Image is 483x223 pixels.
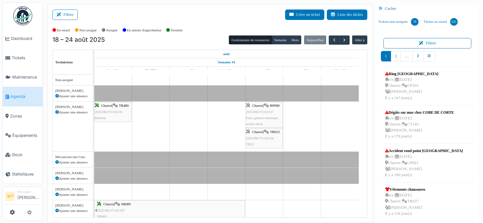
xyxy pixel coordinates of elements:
h2: 18 – 24 août 2025 [52,36,105,44]
a: 21 août 2025 [220,67,233,74]
button: Aujourd'hui [304,35,326,44]
div: | [97,201,244,220]
button: Semaine [272,35,289,44]
div: | [246,129,282,147]
div: [PERSON_NAME] [55,104,90,110]
a: Zones [3,106,43,126]
label: Assigné [106,28,118,33]
a: 22 août 2025 [257,67,271,74]
div: Dégâts sur mur chez COBE DE CORTE [385,110,454,115]
span: Agenda [10,93,40,99]
div: n/a | [DATE] Charroi | TR037 [PERSON_NAME] Il y a 118 jour(s) [385,192,425,217]
span: Zones [10,113,40,119]
li: WT [5,192,15,201]
div: [PERSON_NAME] [55,88,90,93]
a: Semaine 34 [216,58,236,66]
span: Vacances [94,153,113,158]
button: Précédent [329,35,339,45]
div: Ajouter une absence [55,208,90,213]
div: | [246,103,282,127]
div: [PERSON_NAME] [55,187,90,192]
span: Feux gabarit remorque arrière droit [246,116,278,126]
a: … [400,51,413,61]
span: Charroi [252,130,263,134]
a: Statistiques [3,164,43,184]
div: n/a | [DATE] Charroi | CP103 [PERSON_NAME] Il y a 147 jour(s) [385,77,438,101]
span: SB069 [97,214,107,218]
a: 19 août 2025 [143,67,158,74]
div: Ajouter une absence [55,160,90,165]
a: 24 août 2025 [333,67,347,74]
span: 2025/08/371/02107 [97,208,125,212]
li: [PERSON_NAME] [17,189,40,203]
button: Filtrer [383,38,472,48]
button: Filtrer [52,10,78,20]
a: Ring [GEOGRAPHIC_DATA] n/a |[DATE] Charroi |CP103 [PERSON_NAME]Il y a 147 jour(s) [383,69,440,103]
div: Ajouter une absence [55,93,90,99]
span: Maladie [94,86,111,92]
label: En retard [57,28,70,33]
span: TR23 [246,142,254,146]
div: n/a | [DATE] Charroi | CT143 [PERSON_NAME] Il y a 278 jour(s) [385,115,454,140]
button: Liste des tâches [327,10,367,20]
a: Tâches en retard [421,13,460,30]
nav: pager [381,51,474,67]
span: Techniciens [55,60,73,64]
span: Dashboard [11,35,40,41]
a: 18 août 2025 [222,50,231,58]
span: TR480 [119,104,129,107]
div: Ring [GEOGRAPHIC_DATA] [385,71,438,77]
div: Manager [17,189,40,194]
button: Mois [289,35,302,44]
a: 23 août 2025 [295,67,309,74]
button: Gestionnaire de ressources [229,35,272,44]
button: Aller à [352,35,367,44]
span: 2025/08/371/02127 [246,110,274,114]
a: Tickets [3,48,43,67]
span: 2025/08/371/02135 [95,110,123,114]
span: Stock [12,152,40,158]
div: Ajouter une absence [55,192,90,197]
div: Non-assigné [55,77,90,83]
div: [PERSON_NAME] [55,203,90,208]
div: [PERSON_NAME] [55,170,90,176]
div: Ajouter une absence [55,110,90,115]
span: 2025/08/371/02124 [246,136,274,140]
a: 1 [381,51,391,61]
div: Cacher [376,4,479,13]
span: SB069 [121,202,131,206]
div: Accident rond point [GEOGRAPHIC_DATA] [385,148,463,154]
span: Maintenance [12,74,40,80]
span: Charroi [101,104,112,107]
a: Équipements [3,126,43,145]
a: Tickets non-assignés [376,13,421,30]
img: Badge_color-CXgf-gQk.svg [13,6,32,25]
span: Statistiques [12,171,40,177]
span: Vacances [94,169,113,174]
a: Maintenance [3,67,43,87]
a: Accident rond point [GEOGRAPHIC_DATA] n/a |[DATE] Charroi |CP061 [PERSON_NAME]Il y a 180 jour(s) [383,146,465,180]
a: Dashboard [3,29,43,48]
div: Vêtements chaussures [385,187,425,192]
a: Dégâts sur mur chez COBE DE CORTE n/a |[DATE] Charroi |CT143 [PERSON_NAME]Il y a 278 jour(s) [383,108,455,141]
span: Équipements [12,132,40,138]
span: Tickets [12,55,40,61]
div: 78 [411,18,419,26]
span: TR023 [270,130,280,134]
div: 325 [450,18,458,26]
label: En attente d'approbation [127,28,161,33]
a: WT Manager[PERSON_NAME] [5,189,40,205]
a: Agenda [3,87,43,106]
span: RP090 [270,104,279,107]
div: n/a | [DATE] Charroi | CP061 [PERSON_NAME] Il y a 180 jour(s) [385,154,463,178]
div: | [95,103,131,121]
div: Ajouter une absence [55,176,90,181]
div: Mécanicien test Cme [55,154,90,160]
span: Charroi [103,202,114,206]
button: Suivant [339,35,350,45]
a: Vêtements chaussures n/a |[DATE] Charroi |TR037 [PERSON_NAME]Il y a 118 jour(s) [383,185,427,218]
label: Non assigné [79,28,97,33]
label: Terminé [171,28,182,33]
a: 18 août 2025 [106,67,119,74]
